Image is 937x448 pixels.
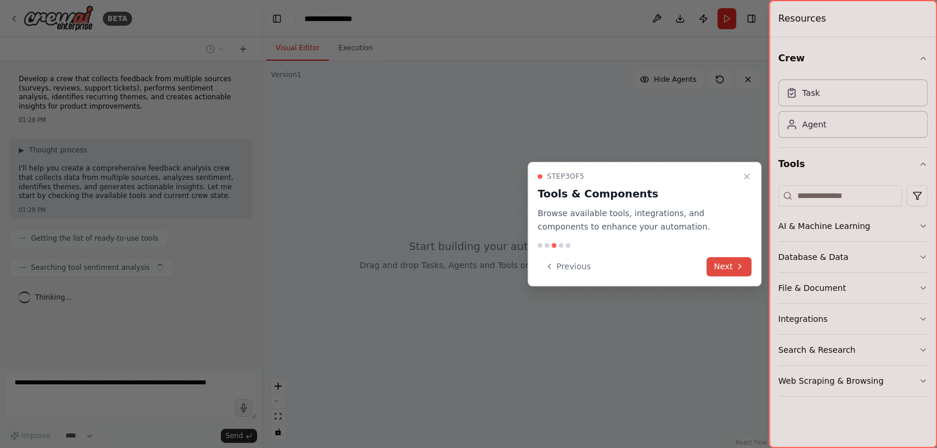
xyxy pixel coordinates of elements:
[269,11,285,27] button: Hide left sidebar
[537,257,598,276] button: Previous
[740,169,754,183] button: Close walkthrough
[707,257,752,276] button: Next
[547,172,584,181] span: Step 3 of 5
[537,186,737,202] h3: Tools & Components
[537,207,737,234] p: Browse available tools, integrations, and components to enhance your automation.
